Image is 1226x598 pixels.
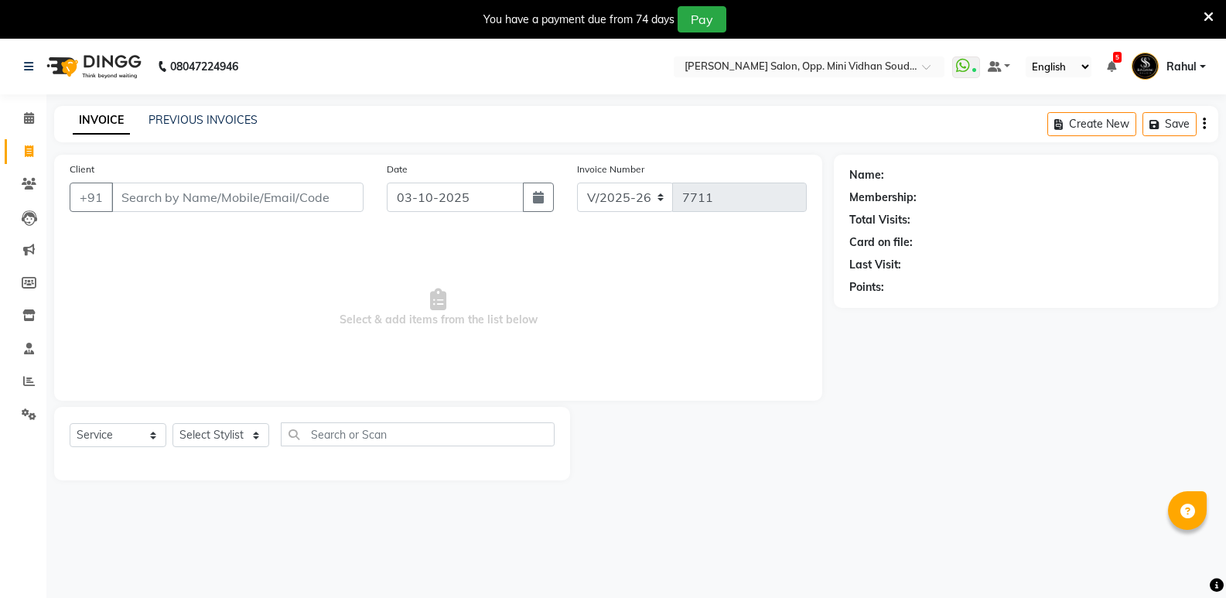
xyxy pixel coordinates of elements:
[170,45,238,88] b: 08047224946
[1166,59,1197,75] span: Rahul
[849,234,913,251] div: Card on file:
[73,107,130,135] a: INVOICE
[1107,60,1116,73] a: 5
[70,162,94,176] label: Client
[387,162,408,176] label: Date
[849,279,884,296] div: Points:
[1142,112,1197,136] button: Save
[70,231,807,385] span: Select & add items from the list below
[849,212,910,228] div: Total Visits:
[281,422,555,446] input: Search or Scan
[483,12,674,28] div: You have a payment due from 74 days
[111,183,364,212] input: Search by Name/Mobile/Email/Code
[1113,52,1122,63] span: 5
[149,113,258,127] a: PREVIOUS INVOICES
[678,6,726,32] button: Pay
[849,190,917,206] div: Membership:
[1132,53,1159,80] img: Rahul
[39,45,145,88] img: logo
[1161,536,1211,583] iframe: chat widget
[1047,112,1136,136] button: Create New
[849,167,884,183] div: Name:
[849,257,901,273] div: Last Visit:
[577,162,644,176] label: Invoice Number
[70,183,113,212] button: +91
